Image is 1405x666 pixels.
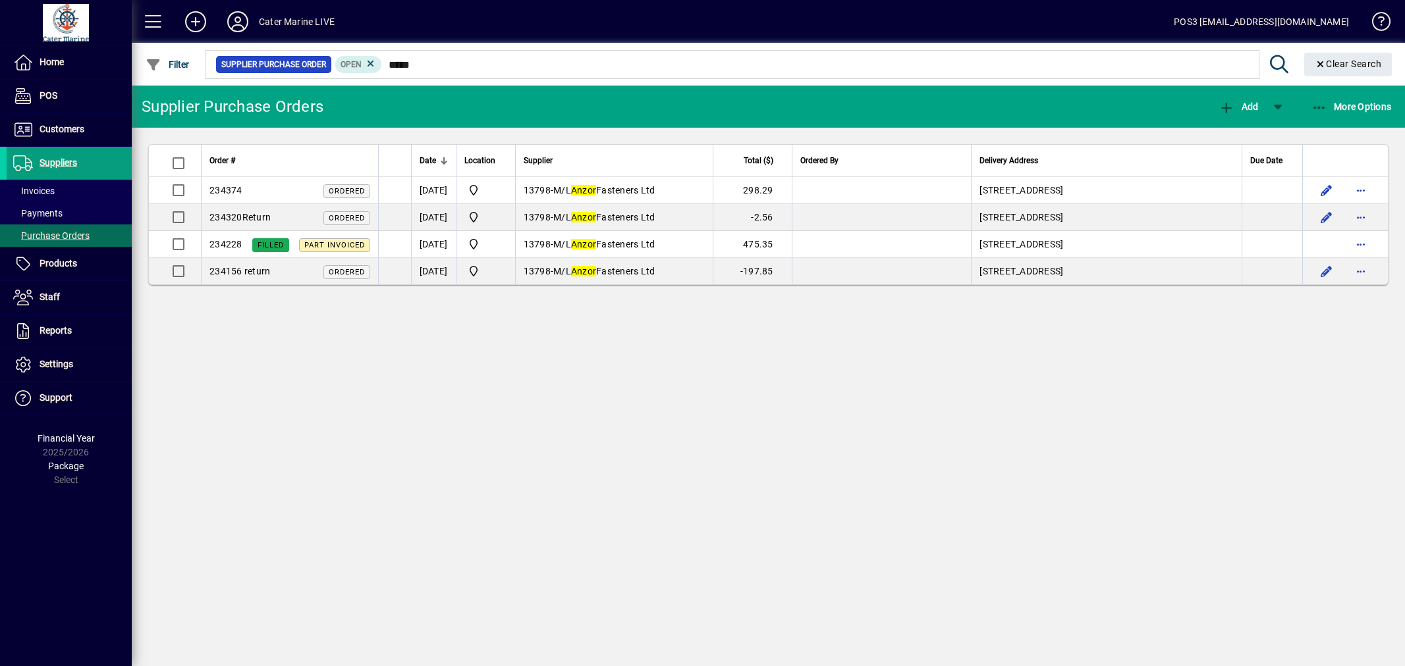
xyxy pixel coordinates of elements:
[1311,101,1392,112] span: More Options
[713,258,792,284] td: -197.85
[524,212,551,222] span: 13798
[7,224,132,247] a: Purchase Orders
[329,268,365,276] span: Ordered
[971,177,1242,204] td: [STREET_ADDRESS]
[175,10,217,34] button: Add
[713,204,792,231] td: -2.56
[713,231,792,258] td: 475.35
[800,153,964,168] div: Ordered By
[142,96,323,117] div: Supplier Purchase Orders
[744,153,773,168] span: Total ($)
[515,177,713,204] td: -
[1174,11,1349,32] div: POS3 [EMAIL_ADDRESS][DOMAIN_NAME]
[13,208,63,218] span: Payments
[971,204,1242,231] td: [STREET_ADDRESS]
[209,239,242,249] span: 234228
[979,153,1038,168] span: Delivery Address
[524,266,551,276] span: 13798
[553,212,655,222] span: M/L Fasteners Ltd
[146,59,190,70] span: Filter
[1250,153,1294,168] div: Due Date
[7,202,132,224] a: Payments
[7,113,132,146] a: Customers
[209,266,270,276] span: 234156 return
[341,60,362,69] span: Open
[335,56,382,73] mat-chip: Completion Status: Open
[13,230,90,241] span: Purchase Orders
[7,180,132,202] a: Invoices
[217,10,259,34] button: Profile
[48,461,84,471] span: Package
[1219,101,1258,112] span: Add
[553,239,655,249] span: M/L Fasteners Ltd
[524,153,553,168] span: Supplier
[209,212,271,222] span: 234320Return
[7,247,132,280] a: Products
[40,325,72,336] span: Reports
[411,177,456,204] td: [DATE]
[40,90,57,101] span: POS
[209,153,235,168] span: Order #
[1308,95,1395,118] button: More Options
[571,185,596,195] em: Anzor
[1215,95,1261,118] button: Add
[259,11,335,32] div: Cater Marine LIVE
[1304,53,1392,76] button: Clear
[40,57,64,67] span: Home
[13,186,55,196] span: Invoices
[515,204,713,231] td: -
[1315,59,1382,69] span: Clear Search
[7,382,132,415] a: Support
[571,212,596,222] em: Anzor
[971,258,1242,284] td: [STREET_ADDRESS]
[971,231,1242,258] td: [STREET_ADDRESS]
[411,204,456,231] td: [DATE]
[420,153,436,168] span: Date
[1316,261,1337,282] button: Edit
[7,46,132,79] a: Home
[40,157,77,168] span: Suppliers
[1316,180,1337,201] button: Edit
[1350,180,1371,201] button: More options
[515,231,713,258] td: -
[464,153,507,168] div: Location
[464,153,495,168] span: Location
[7,348,132,381] a: Settings
[464,263,507,279] span: Cater Marine
[464,236,507,252] span: Cater Marine
[7,315,132,347] a: Reports
[464,182,507,198] span: Cater Marine
[800,153,839,168] span: Ordered By
[7,80,132,113] a: POS
[515,258,713,284] td: -
[40,292,60,302] span: Staff
[571,239,596,249] em: Anzor
[1362,3,1389,45] a: Knowledge Base
[524,185,551,195] span: 13798
[420,153,448,168] div: Date
[38,433,95,444] span: Financial Year
[1350,261,1371,282] button: More options
[209,185,242,195] span: 234374
[1350,207,1371,228] button: More options
[553,185,655,195] span: M/L Fasteners Ltd
[411,231,456,258] td: [DATE]
[464,209,507,225] span: Cater Marine
[209,153,370,168] div: Order #
[524,153,705,168] div: Supplier
[40,258,77,269] span: Products
[40,392,72,403] span: Support
[713,177,792,204] td: 298.29
[524,239,551,249] span: 13798
[258,241,284,249] span: Filled
[329,214,365,222] span: Ordered
[142,53,193,76] button: Filter
[1316,207,1337,228] button: Edit
[571,266,596,276] em: Anzor
[221,58,326,71] span: Supplier Purchase Order
[721,153,785,168] div: Total ($)
[553,266,655,276] span: M/L Fasteners Ltd
[1350,234,1371,255] button: More options
[40,359,73,369] span: Settings
[304,241,365,249] span: Part Invoiced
